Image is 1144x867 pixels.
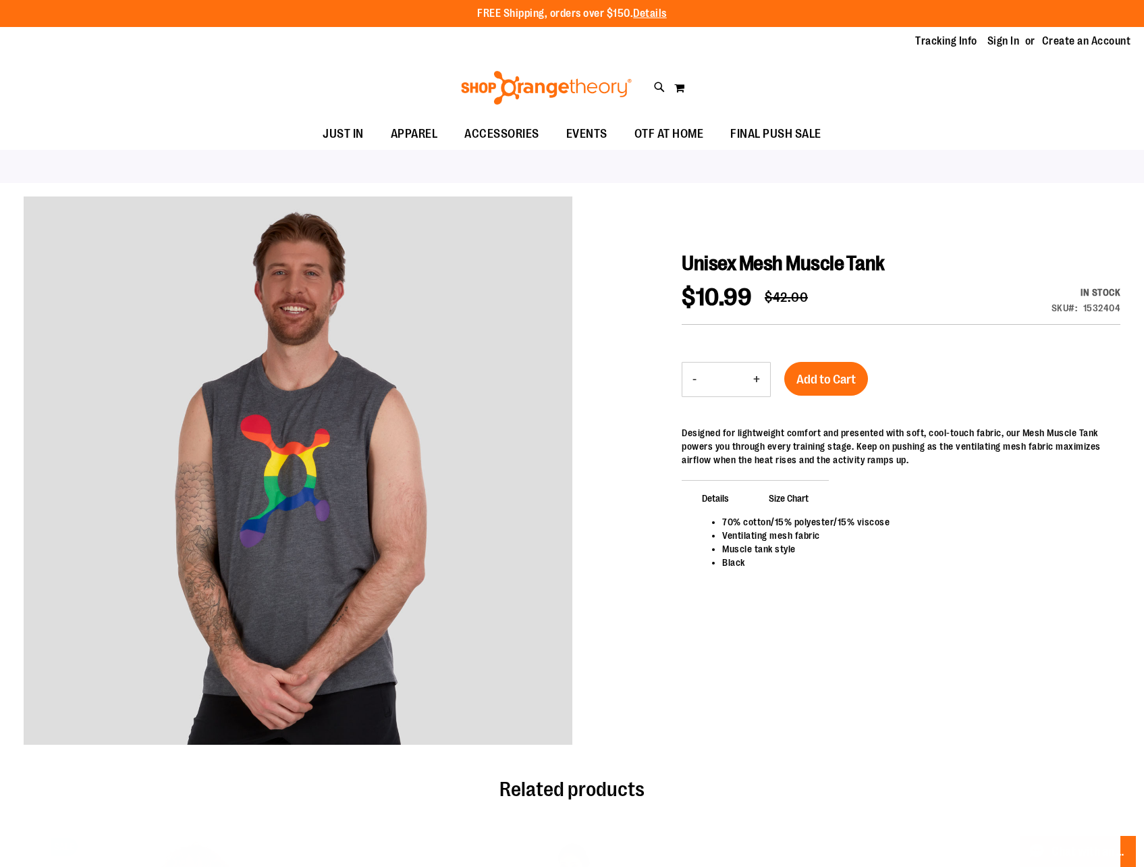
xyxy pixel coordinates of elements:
span: ACCESSORIES [464,119,539,149]
span: Details [682,480,749,515]
li: 70% cotton/15% polyester/15% viscose [722,515,1107,529]
div: Availability [1052,286,1121,299]
span: JUST IN [323,119,364,149]
img: main product photo [24,196,572,745]
a: APPAREL [377,119,452,149]
img: Shop Orangetheory [459,71,634,105]
div: 1532404 [1083,301,1121,315]
div: Designed for lightweight comfort and presented with soft, cool-touch fabric, our Mesh Muscle Tank... [682,426,1120,467]
span: Unisex Mesh Muscle Tank [682,252,885,275]
a: FINAL PUSH SALE [717,119,835,150]
strong: SKU [1052,303,1078,313]
span: Add to Cart [796,372,856,387]
li: Muscle tank style [722,542,1107,556]
a: OTF AT HOME [621,119,717,150]
span: EVENTS [566,119,607,149]
a: Tracking Info [915,34,977,49]
a: Sign In [987,34,1020,49]
div: In stock [1052,286,1121,299]
a: Details [633,7,667,20]
button: Add to Cart [784,362,868,396]
span: Related products [499,778,645,801]
a: ACCESSORIES [451,119,553,150]
span: $42.00 [765,290,808,305]
button: Decrease product quantity [682,363,707,396]
button: Increase product quantity [743,363,770,396]
span: Size Chart [748,480,829,515]
span: $10.99 [682,284,751,311]
span: OTF AT HOME [634,119,704,149]
a: EVENTS [553,119,621,150]
input: Product quantity [707,363,743,396]
li: Ventilating mesh fabric [722,529,1107,542]
a: Create an Account [1042,34,1131,49]
li: Black [722,556,1107,569]
span: APPAREL [391,119,438,149]
a: JUST IN [309,119,377,150]
p: FREE Shipping, orders over $150. [477,6,667,22]
span: FINAL PUSH SALE [730,119,821,149]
